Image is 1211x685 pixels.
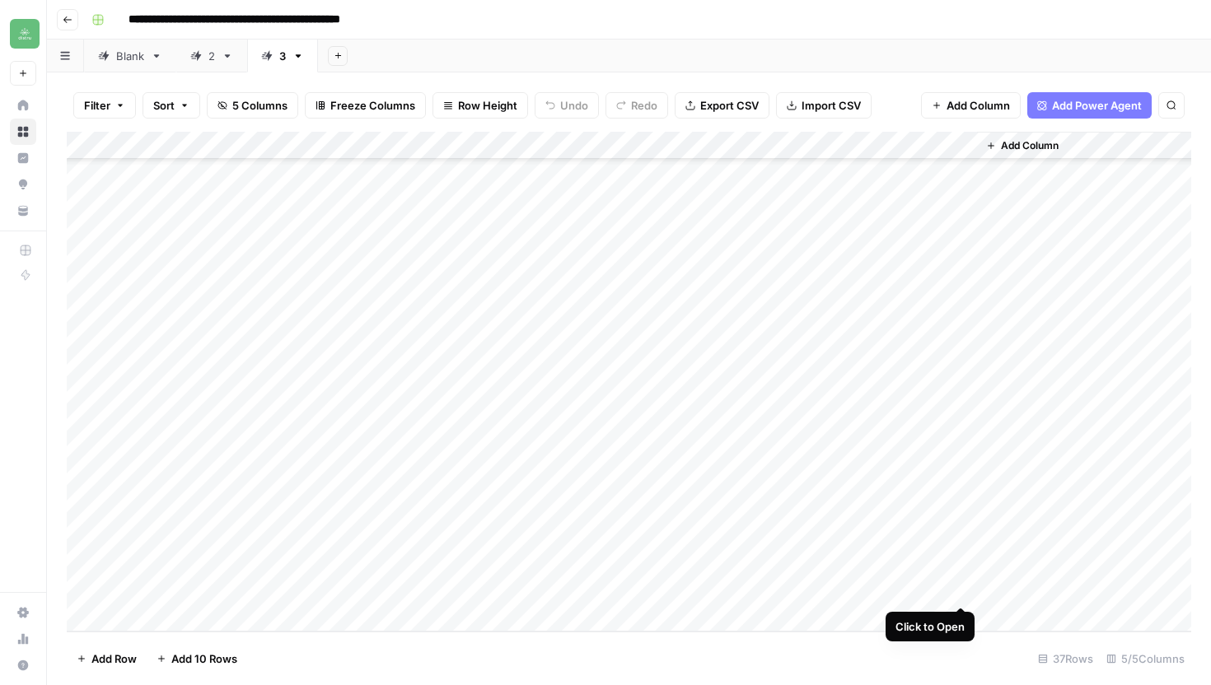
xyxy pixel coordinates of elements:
div: 2 [208,48,215,64]
a: Browse [10,119,36,145]
a: 2 [176,40,247,72]
button: Filter [73,92,136,119]
button: Add Row [67,645,147,672]
button: Add 10 Rows [147,645,247,672]
span: Export CSV [700,97,759,114]
div: 5/5 Columns [1100,645,1191,672]
span: 5 Columns [232,97,288,114]
div: Click to Open [895,618,965,635]
a: Usage [10,626,36,652]
button: Help + Support [10,652,36,678]
button: Export CSV [675,92,769,119]
span: Add 10 Rows [171,650,237,667]
a: Home [10,92,36,119]
span: Add Column [1001,138,1059,153]
a: Blank [84,40,176,72]
button: Workspace: Distru [10,13,36,54]
span: Freeze Columns [330,97,415,114]
button: 5 Columns [207,92,298,119]
a: 3 [247,40,318,72]
a: Opportunities [10,171,36,198]
button: Add Power Agent [1027,92,1152,119]
button: Sort [143,92,200,119]
div: 37 Rows [1031,645,1100,672]
button: Add Column [980,135,1065,156]
div: 3 [279,48,286,64]
span: Import CSV [802,97,861,114]
span: Undo [560,97,588,114]
span: Add Power Agent [1052,97,1142,114]
div: Blank [116,48,144,64]
span: Filter [84,97,110,114]
span: Row Height [458,97,517,114]
button: Undo [535,92,599,119]
span: Sort [153,97,175,114]
a: Insights [10,145,36,171]
span: Add Row [91,650,137,667]
span: Redo [631,97,657,114]
button: Add Column [921,92,1021,119]
button: Import CSV [776,92,872,119]
button: Redo [605,92,668,119]
a: Your Data [10,198,36,224]
img: Distru Logo [10,19,40,49]
button: Freeze Columns [305,92,426,119]
span: Add Column [947,97,1010,114]
button: Row Height [432,92,528,119]
a: Settings [10,599,36,626]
